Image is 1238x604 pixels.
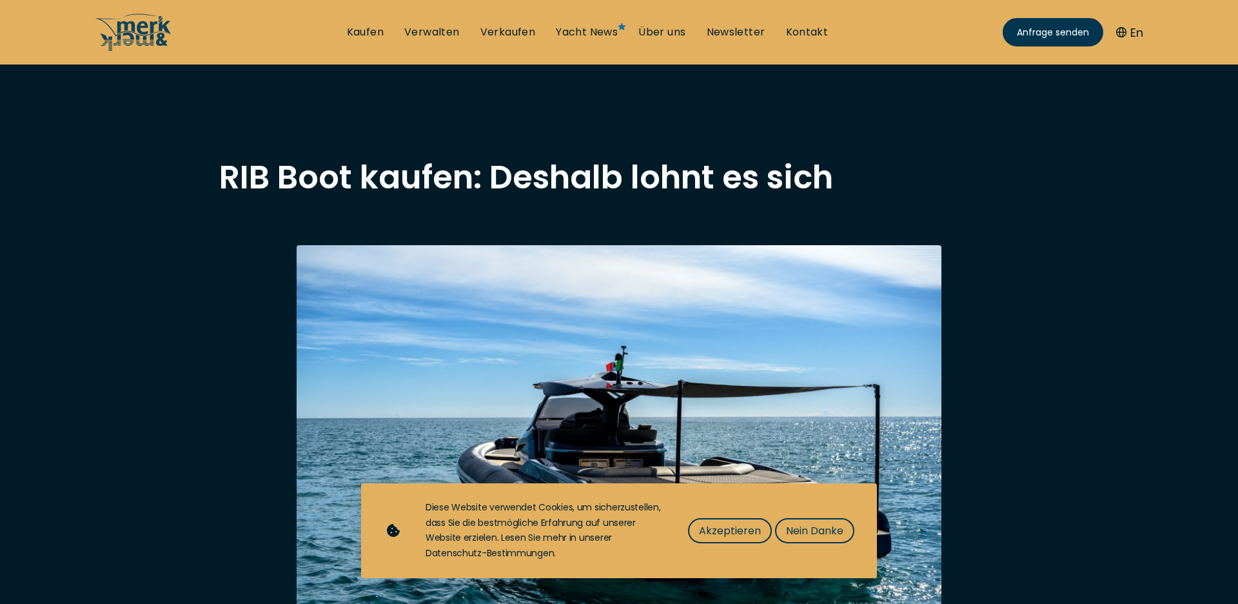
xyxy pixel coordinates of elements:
[426,500,662,561] div: Diese Website verwendet Cookies, um sicherzustellen, dass Sie die bestmögliche Erfahrung auf unse...
[699,523,761,539] span: Akzeptieren
[688,518,772,543] button: Akzeptieren
[1116,24,1143,41] button: En
[219,161,1019,194] h1: RIB Boot kaufen: Deshalb lohnt es sich
[480,25,536,39] a: Verkaufen
[786,523,843,539] span: Nein Danke
[638,25,685,39] a: Über uns
[404,25,460,39] a: Verwalten
[786,25,829,39] a: Kontakt
[556,25,618,39] a: Yacht News
[707,25,765,39] a: Newsletter
[426,547,554,559] a: Datenschutz-Bestimmungen
[1017,26,1089,39] span: Anfrage senden
[775,518,854,543] button: Nein Danke
[1003,18,1103,46] a: Anfrage senden
[347,25,384,39] a: Kaufen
